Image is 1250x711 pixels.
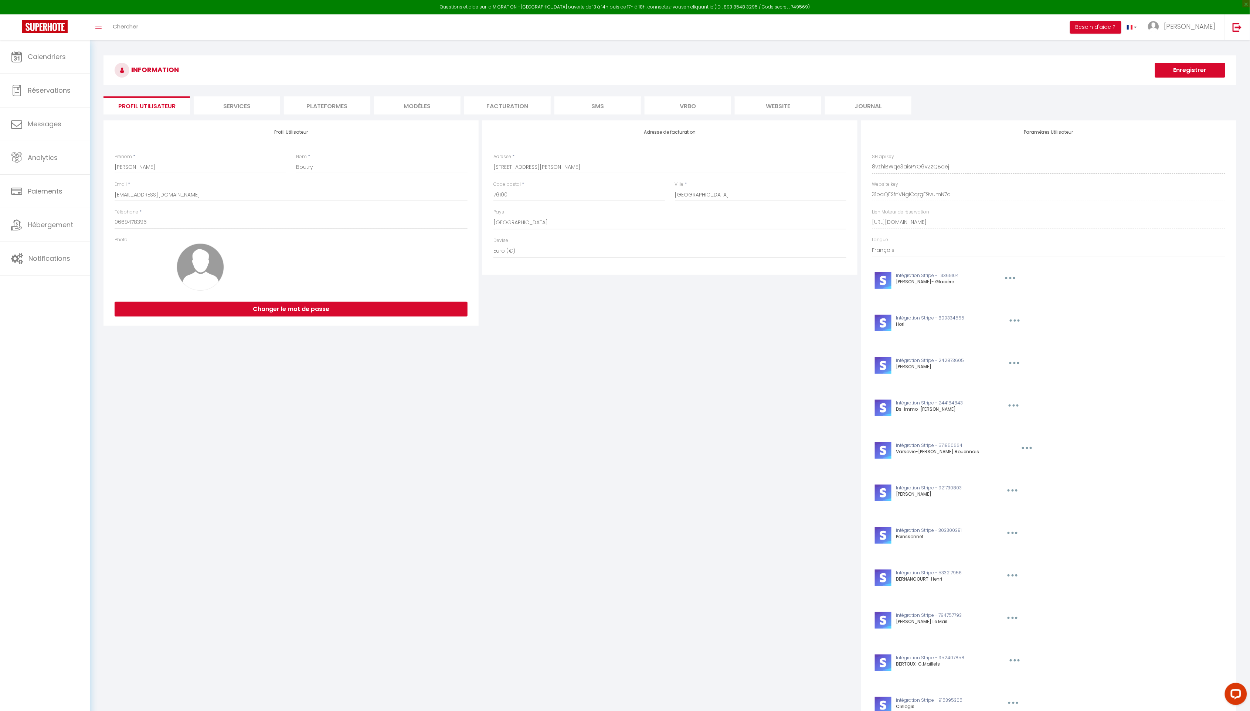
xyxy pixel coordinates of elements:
[896,442,1005,449] p: Intégration Stripe - 571850664
[896,485,991,492] p: Intégration Stripe - 921730803
[115,236,128,243] label: Photo
[177,243,224,291] img: avatar.png
[875,485,891,501] img: stripe-logo.jpeg
[896,618,948,625] span: [PERSON_NAME] Le Mail
[103,96,190,114] li: Profil Utilisateur
[115,130,468,135] h4: Profil Utilisateur
[896,661,940,667] span: BERTOUX-C.Maillets
[296,153,307,160] label: Nom
[896,612,991,619] p: Intégration Stripe - 794757793
[875,654,891,671] img: stripe-logo.jpeg
[28,119,61,129] span: Messages
[735,96,821,114] li: website
[28,254,70,263] span: Notifications
[493,209,504,216] label: Pays
[115,153,132,160] label: Prénom
[28,86,71,95] span: Réservations
[103,55,1236,85] h3: INFORMATION
[896,448,979,455] span: Varsovie-[PERSON_NAME] Rouennais
[493,237,508,244] label: Devise
[896,697,991,704] p: Intégration Stripe - 915395305
[28,52,66,61] span: Calendriers
[493,181,521,188] label: Code postal
[896,315,993,322] p: Intégration Stripe - 809334565
[875,357,891,374] img: stripe-logo.jpeg
[115,181,127,188] label: Email
[645,96,731,114] li: Vrbo
[875,527,891,544] img: stripe-logo.jpeg
[896,278,954,285] span: [PERSON_NAME]- Glacière
[684,4,715,10] a: en cliquant ici
[875,570,891,586] img: stripe-logo.jpeg
[194,96,280,114] li: Services
[825,96,911,114] li: Journal
[554,96,641,114] li: SMS
[1142,14,1225,40] a: ... [PERSON_NAME]
[896,491,932,497] span: [PERSON_NAME]
[675,181,684,188] label: Ville
[107,14,144,40] a: Chercher
[374,96,461,114] li: MODÈLES
[115,302,468,317] button: Changer le mot de passe
[1155,63,1225,78] button: Enregistrer
[284,96,370,114] li: Plateformes
[28,153,58,162] span: Analytics
[872,236,889,243] label: Langue
[493,130,846,135] h4: Adresse de facturation
[896,406,956,412] span: Ds-Immo-[PERSON_NAME]
[896,533,924,540] span: Poinssonnet
[875,442,891,459] img: stripe-logo.jpeg
[113,23,138,30] span: Chercher
[872,209,930,216] label: Lien Moteur de réservation
[22,20,68,33] img: Super Booking
[896,703,915,710] span: Clelogis
[1164,22,1216,31] span: [PERSON_NAME]
[875,400,891,416] img: stripe-logo.jpeg
[896,576,942,582] span: DERNANCOURT-Henri
[1233,23,1242,32] img: logout
[875,315,891,331] img: stripe-logo.jpeg
[1219,680,1250,711] iframe: LiveChat chat widget
[896,654,993,662] p: Intégration Stripe - 952407858
[896,363,932,370] span: [PERSON_NAME]
[464,96,551,114] li: Facturation
[896,400,992,407] p: Intégration Stripe - 244184843
[493,153,511,160] label: Adresse
[1070,21,1121,34] button: Besoin d'aide ?
[875,272,891,289] img: stripe-logo.jpeg
[872,130,1225,135] h4: Paramètres Utilisateur
[896,570,991,577] p: Intégration Stripe - 533217956
[872,181,899,188] label: Website key
[896,272,988,279] p: Intégration Stripe - 113369104
[896,357,992,364] p: Intégration Stripe - 242873605
[875,612,891,629] img: stripe-logo.jpeg
[896,527,991,534] p: Intégration Stripe - 303300381
[28,187,62,196] span: Paiements
[896,321,905,327] span: Horl
[28,220,73,229] span: Hébergement
[1148,21,1159,32] img: ...
[872,153,894,160] label: SH apiKey
[115,209,138,216] label: Téléphone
